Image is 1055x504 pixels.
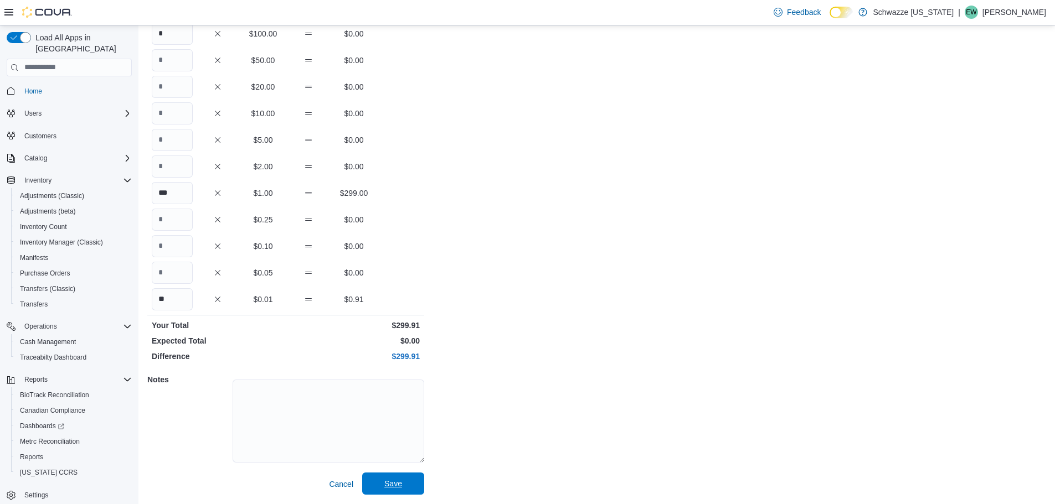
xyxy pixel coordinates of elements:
[965,6,978,19] div: Ehren Wood
[243,108,284,119] p: $10.00
[20,84,132,98] span: Home
[20,174,132,187] span: Inventory
[2,487,136,503] button: Settings
[20,489,53,502] a: Settings
[16,335,132,349] span: Cash Management
[16,236,132,249] span: Inventory Manager (Classic)
[24,154,47,163] span: Catalog
[20,207,76,216] span: Adjustments (beta)
[16,189,89,202] a: Adjustments (Classic)
[11,334,136,350] button: Cash Management
[243,81,284,92] p: $20.00
[20,300,48,309] span: Transfers
[787,7,821,18] span: Feedback
[20,373,132,386] span: Reports
[2,173,136,188] button: Inventory
[2,106,136,121] button: Users
[152,262,193,284] input: Quantity
[16,282,132,295] span: Transfers (Classic)
[11,434,136,449] button: Metrc Reconciliation
[16,236,107,249] a: Inventory Manager (Classic)
[16,419,132,433] span: Dashboards
[333,214,374,225] p: $0.00
[20,129,132,143] span: Customers
[24,132,56,141] span: Customers
[333,294,374,305] p: $0.91
[11,219,136,235] button: Inventory Count
[16,282,80,295] a: Transfers (Classic)
[243,214,284,225] p: $0.25
[20,191,84,200] span: Adjustments (Classic)
[152,155,193,178] input: Quantity
[243,134,284,146] p: $5.00
[16,435,132,448] span: Metrc Reconciliation
[20,391,89,399] span: BioTrack Reconciliation
[20,488,132,502] span: Settings
[24,322,57,331] span: Operations
[20,373,52,386] button: Reports
[2,150,136,166] button: Catalog
[11,418,136,434] a: Dashboards
[20,468,78,477] span: [US_STATE] CCRS
[333,55,374,66] p: $0.00
[2,319,136,334] button: Operations
[152,209,193,231] input: Quantity
[11,281,136,297] button: Transfers (Classic)
[20,320,132,333] span: Operations
[152,23,193,45] input: Quantity
[22,7,72,18] img: Cova
[830,7,853,18] input: Dark Mode
[11,250,136,266] button: Manifests
[333,267,374,278] p: $0.00
[333,161,374,172] p: $0.00
[958,6,960,19] p: |
[20,353,86,362] span: Traceabilty Dashboard
[20,269,70,278] span: Purchase Orders
[11,188,136,204] button: Adjustments (Classic)
[24,87,42,96] span: Home
[20,152,132,165] span: Catalog
[16,298,132,311] span: Transfers
[152,49,193,71] input: Quantity
[11,350,136,365] button: Traceabilty Dashboard
[16,189,132,202] span: Adjustments (Classic)
[20,337,76,346] span: Cash Management
[16,388,132,402] span: BioTrack Reconciliation
[16,450,132,464] span: Reports
[243,161,284,172] p: $2.00
[982,6,1046,19] p: [PERSON_NAME]
[31,32,132,54] span: Load All Apps in [GEOGRAPHIC_DATA]
[16,251,132,264] span: Manifests
[966,6,976,19] span: EW
[384,478,402,489] span: Save
[20,422,64,430] span: Dashboards
[11,266,136,281] button: Purchase Orders
[243,294,284,305] p: $0.01
[2,128,136,144] button: Customers
[16,205,132,218] span: Adjustments (beta)
[333,188,374,199] p: $299.00
[152,182,193,204] input: Quantity
[16,419,69,433] a: Dashboards
[16,466,132,479] span: Washington CCRS
[16,267,132,280] span: Purchase Orders
[830,18,830,19] span: Dark Mode
[152,102,193,124] input: Quantity
[243,55,284,66] p: $50.00
[873,6,954,19] p: Schwazze [US_STATE]
[24,491,48,500] span: Settings
[16,466,82,479] a: [US_STATE] CCRS
[333,241,374,252] p: $0.00
[288,335,420,346] p: $0.00
[333,108,374,119] p: $0.00
[20,320,61,333] button: Operations
[288,320,420,331] p: $299.91
[20,85,47,98] a: Home
[11,297,136,312] button: Transfers
[16,335,80,349] a: Cash Management
[24,109,42,118] span: Users
[152,76,193,98] input: Quantity
[20,238,103,247] span: Inventory Manager (Classic)
[20,253,48,262] span: Manifests
[243,188,284,199] p: $1.00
